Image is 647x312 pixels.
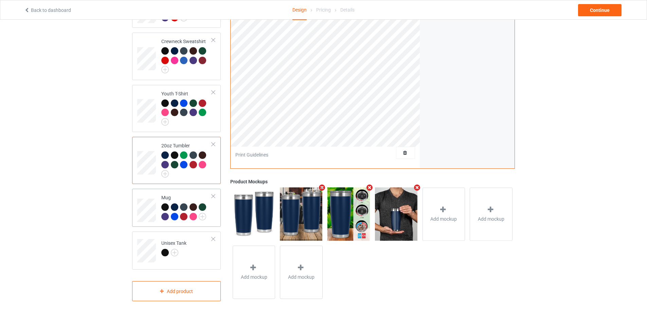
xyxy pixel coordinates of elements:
[430,216,457,222] span: Add mockup
[340,0,355,19] div: Details
[375,187,417,240] img: regular.jpg
[280,245,323,299] div: Add mockup
[132,137,221,184] div: 20oz Tumbler
[24,7,71,13] a: Back to dashboard
[578,4,622,16] div: Continue
[132,232,221,270] div: Unisex Tank
[132,85,221,132] div: Youth T-Shirt
[132,281,221,301] div: Add product
[132,189,221,227] div: Mug
[318,184,326,191] i: Remove mockup
[470,187,513,241] div: Add mockup
[199,213,206,220] img: svg+xml;base64,PD94bWwgdmVyc2lvbj0iMS4wIiBlbmNvZGluZz0iVVRGLTgiPz4KPHN2ZyB3aWR0aD0iMjJweCIgaGVpZ2...
[161,142,212,175] div: 20oz Tumbler
[280,187,322,240] img: regular.jpg
[132,33,221,80] div: Crewneck Sweatshirt
[365,184,374,191] i: Remove mockup
[233,187,275,240] img: regular.jpg
[161,170,169,178] img: svg+xml;base64,PD94bWwgdmVyc2lvbj0iMS4wIiBlbmNvZGluZz0iVVRGLTgiPz4KPHN2ZyB3aWR0aD0iMjJweCIgaGVpZ2...
[288,274,314,280] span: Add mockup
[171,249,178,256] img: svg+xml;base64,PD94bWwgdmVyc2lvbj0iMS4wIiBlbmNvZGluZz0iVVRGLTgiPz4KPHN2ZyB3aWR0aD0iMjJweCIgaGVpZ2...
[161,118,169,126] img: svg+xml;base64,PD94bWwgdmVyc2lvbj0iMS4wIiBlbmNvZGluZz0iVVRGLTgiPz4KPHN2ZyB3aWR0aD0iMjJweCIgaGVpZ2...
[241,274,267,280] span: Add mockup
[292,0,307,20] div: Design
[413,184,421,191] i: Remove mockup
[316,0,331,19] div: Pricing
[478,216,504,222] span: Add mockup
[161,38,212,71] div: Crewneck Sweatshirt
[230,178,515,185] div: Product Mockups
[161,194,212,220] div: Mug
[423,187,465,241] div: Add mockup
[161,240,186,256] div: Unisex Tank
[327,187,370,240] img: regular.jpg
[233,245,275,299] div: Add mockup
[161,90,212,123] div: Youth T-Shirt
[161,66,169,73] img: svg+xml;base64,PD94bWwgdmVyc2lvbj0iMS4wIiBlbmNvZGluZz0iVVRGLTgiPz4KPHN2ZyB3aWR0aD0iMjJweCIgaGVpZ2...
[235,151,268,158] div: Print Guidelines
